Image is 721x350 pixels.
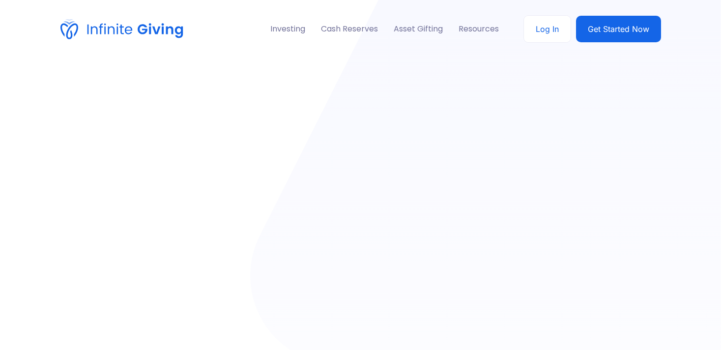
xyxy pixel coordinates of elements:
[523,15,571,43] a: Log In
[270,22,305,35] div: Investing
[321,22,378,35] a: Cash Reserves
[459,22,499,35] div: Resources
[394,22,443,35] a: Asset Gifting
[576,16,661,42] a: Get Started Now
